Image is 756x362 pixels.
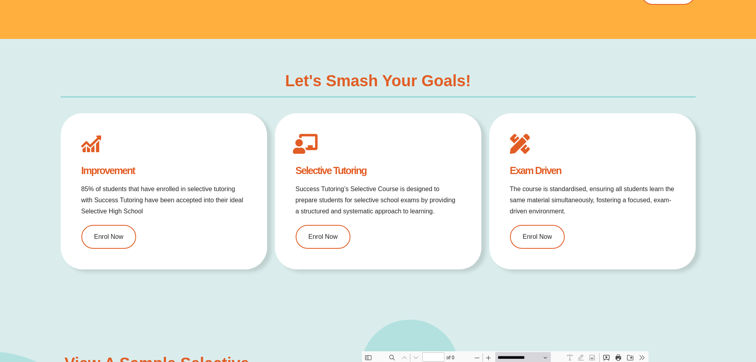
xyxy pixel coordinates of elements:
[202,1,214,12] button: Text
[624,272,756,362] iframe: Chat Widget
[81,166,246,176] h4: Improvement
[523,234,552,240] span: Enrol Now
[510,166,675,176] h4: Exam Driven
[285,73,471,89] h3: Let's Smash Your Goals!
[510,186,674,215] span: The course is standardised, ensuring all students learn the same material simultaneously, fosteri...
[225,1,236,12] button: Add or edit images
[296,184,461,217] p: Success Tutoring’s Selective Course is designed to prepare students for selective school exams by...
[81,225,136,249] a: Enrol Now
[214,1,225,12] button: Draw
[308,234,338,240] span: Enrol Now
[94,234,123,240] span: Enrol Now
[296,225,350,249] a: Enrol Now
[510,225,565,249] a: Enrol Now
[83,1,95,12] span: of ⁨0⁩
[81,184,246,217] p: 85% of students that have enrolled in selective tutoring with Success Tutoring have been accepted...
[296,166,461,176] h4: Selective Tutoring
